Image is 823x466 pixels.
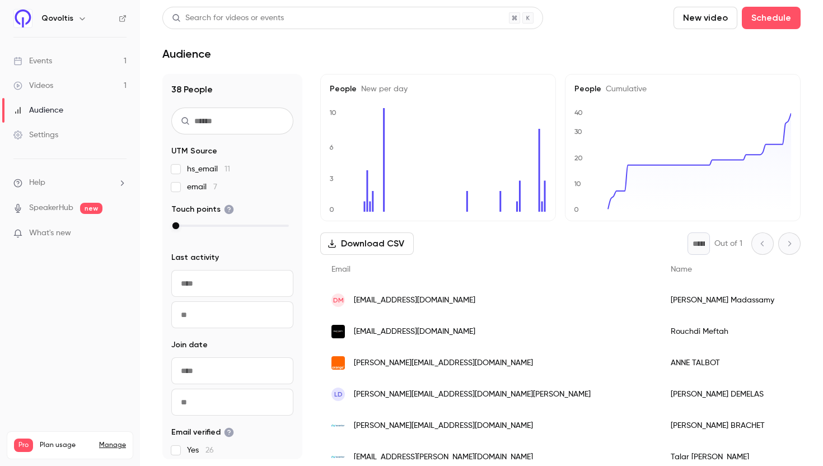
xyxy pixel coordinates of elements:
[334,389,343,399] span: LD
[329,206,334,213] text: 0
[187,181,217,193] span: email
[329,143,334,151] text: 6
[40,441,92,450] span: Plan usage
[330,83,546,95] h5: People
[171,339,208,351] span: Join date
[354,451,533,463] span: [EMAIL_ADDRESS][PERSON_NAME][DOMAIN_NAME]
[331,265,350,273] span: Email
[674,7,737,29] button: New video
[354,326,475,338] span: [EMAIL_ADDRESS][DOMAIN_NAME]
[354,295,475,306] span: [EMAIL_ADDRESS][DOMAIN_NAME]
[29,227,71,239] span: What's new
[574,180,581,188] text: 10
[671,265,692,273] span: Name
[171,204,234,215] span: Touch points
[80,203,102,214] span: new
[14,439,33,452] span: Pro
[213,183,217,191] span: 7
[742,7,801,29] button: Schedule
[41,13,73,24] h6: Qovoltis
[331,356,345,370] img: orange.fr
[320,232,414,255] button: Download CSV
[187,164,230,175] span: hs_email
[331,419,345,432] img: avantorsciences.com
[29,202,73,214] a: SpeakerHub
[172,12,284,24] div: Search for videos or events
[172,222,179,229] div: max
[357,85,408,93] span: New per day
[225,165,230,173] span: 11
[329,109,336,116] text: 10
[171,146,217,157] span: UTM Source
[113,229,127,239] iframe: Noticeable Trigger
[574,154,583,162] text: 20
[13,105,63,116] div: Audience
[14,10,32,27] img: Qovoltis
[574,109,583,116] text: 40
[330,175,334,183] text: 3
[171,83,293,96] h1: 38 People
[331,325,345,338] img: fnacdarty.com
[162,47,211,60] h1: Audience
[171,427,234,438] span: Email verified
[13,55,52,67] div: Events
[354,420,533,432] span: [PERSON_NAME][EMAIL_ADDRESS][DOMAIN_NAME]
[187,445,214,456] span: Yes
[601,85,647,93] span: Cumulative
[331,450,345,464] img: avantorsciences.com
[714,238,742,249] p: Out of 1
[13,80,53,91] div: Videos
[99,441,126,450] a: Manage
[29,177,45,189] span: Help
[354,357,533,369] span: [PERSON_NAME][EMAIL_ADDRESS][DOMAIN_NAME]
[574,206,579,213] text: 0
[574,128,582,136] text: 30
[354,389,591,400] span: [PERSON_NAME][EMAIL_ADDRESS][DOMAIN_NAME][PERSON_NAME]
[574,83,791,95] h5: People
[13,129,58,141] div: Settings
[333,295,344,305] span: DM
[205,446,214,454] span: 26
[171,252,219,263] span: Last activity
[13,177,127,189] li: help-dropdown-opener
